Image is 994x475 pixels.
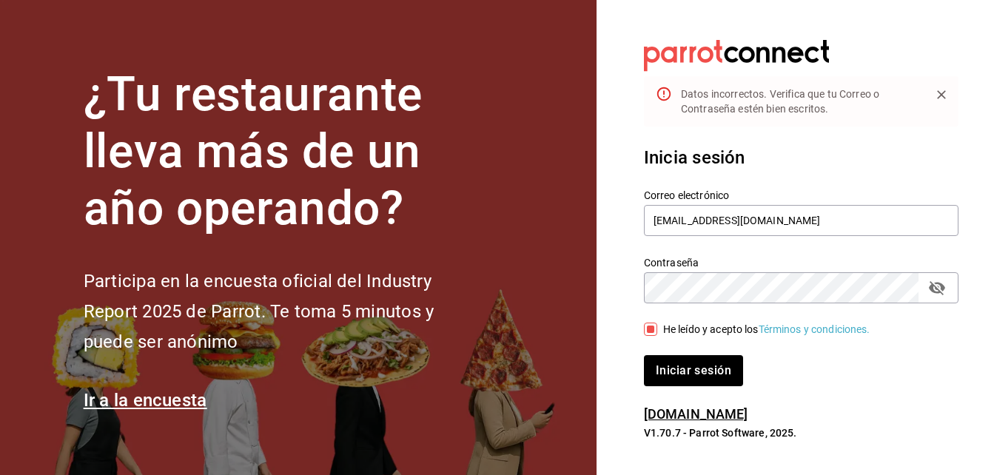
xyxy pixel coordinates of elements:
[644,190,958,201] label: Correo electrónico
[924,275,950,300] button: passwordField
[681,81,919,122] div: Datos incorrectos. Verifica que tu Correo o Contraseña estén bien escritos.
[930,84,953,106] button: Close
[759,323,870,335] a: Términos y condiciones.
[644,406,748,422] a: [DOMAIN_NAME]
[644,355,743,386] button: Iniciar sesión
[644,257,958,268] label: Contraseña
[84,390,207,411] a: Ir a la encuesta
[644,205,958,236] input: Ingresa tu correo electrónico
[644,144,958,171] h3: Inicia sesión
[644,425,958,440] p: V1.70.7 - Parrot Software, 2025.
[663,322,870,337] div: He leído y acepto los
[84,67,483,237] h1: ¿Tu restaurante lleva más de un año operando?
[84,266,483,357] h2: Participa en la encuesta oficial del Industry Report 2025 de Parrot. Te toma 5 minutos y puede se...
